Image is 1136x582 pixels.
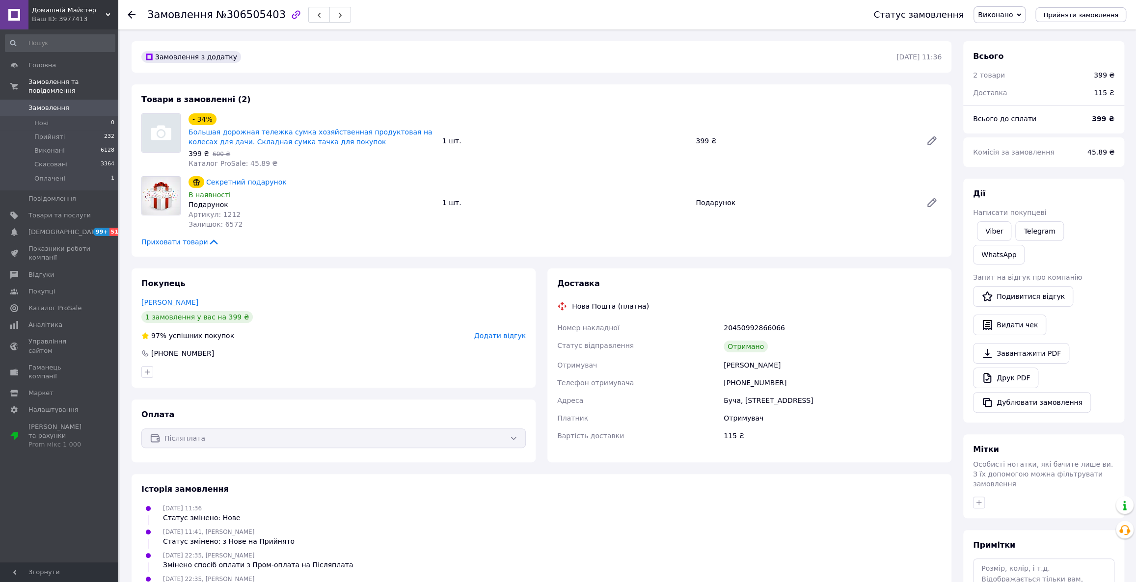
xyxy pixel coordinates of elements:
[28,104,69,112] span: Замовлення
[438,196,692,210] div: 1 шт.
[34,160,68,169] span: Скасовані
[28,211,91,220] span: Товари та послуги
[189,220,243,228] span: Залишок: 6572
[163,560,353,570] div: Змінено спосіб оплати з Пром-оплата на Післяплата
[28,270,54,279] span: Відгуки
[109,228,121,236] span: 51
[34,132,65,141] span: Прийняті
[206,178,287,186] a: Секретний подарунок
[557,342,634,349] span: Статус відправлення
[922,131,942,151] a: Редагувати
[163,529,254,535] span: [DATE] 11:41, [PERSON_NAME]
[28,304,81,313] span: Каталог ProSale
[150,348,215,358] div: [PHONE_NUMBER]
[189,113,216,125] div: - 34%
[141,95,251,104] span: Товари в замовленні (2)
[101,160,114,169] span: 3364
[111,119,114,128] span: 0
[973,209,1046,216] span: Написати покупцеві
[896,53,942,61] time: [DATE] 11:36
[973,89,1007,97] span: Доставка
[557,432,624,440] span: Вартість доставки
[722,374,944,392] div: [PHONE_NUMBER]
[189,211,241,218] span: Артикул: 1212
[213,151,230,158] span: 600 ₴
[922,193,942,212] a: Редагувати
[141,484,229,494] span: Історія замовлення
[141,298,198,306] a: [PERSON_NAME]
[1015,221,1063,241] a: Telegram
[724,341,768,352] div: Отримано
[28,337,91,355] span: Управління сайтом
[151,332,166,340] span: 97%
[973,245,1025,265] a: WhatsApp
[557,361,597,369] span: Отримувач
[978,11,1013,19] span: Виконано
[28,194,76,203] span: Повідомлення
[973,368,1038,388] a: Друк PDF
[557,397,583,404] span: Адреса
[1035,7,1126,22] button: Прийняти замовлення
[973,540,1015,550] span: Примітки
[557,379,634,387] span: Телефон отримувача
[1088,82,1120,104] div: 115 ₴
[973,315,1046,335] button: Видати чек
[973,445,999,454] span: Мітки
[189,191,231,199] span: В наявності
[973,71,1005,79] span: 2 товари
[141,51,241,63] div: Замовлення з додатку
[142,114,180,152] img: Большая дорожная тележка сумка хозяйственная продуктовая на колесах для дачи. Складная сумка тачк...
[977,221,1011,241] a: Viber
[28,423,91,450] span: [PERSON_NAME] та рахунки
[557,279,600,288] span: Доставка
[722,392,944,409] div: Буча, [STREET_ADDRESS]
[163,513,241,523] div: Статус змінено: Нове
[93,228,109,236] span: 99+
[163,552,254,559] span: [DATE] 22:35, [PERSON_NAME]
[189,128,432,146] a: Большая дорожная тележка сумка хозяйственная продуктовая на колесах для дачи. Складная сумка тачк...
[141,331,234,341] div: успішних покупок
[128,10,135,20] div: Повернутися назад
[1094,70,1114,80] div: 399 ₴
[1043,11,1118,19] span: Прийняти замовлення
[28,320,62,329] span: Аналітика
[101,146,114,155] span: 6128
[28,363,91,381] span: Гаманець компанії
[141,237,219,247] span: Приховати товари
[1087,148,1114,156] span: 45.89 ₴
[216,9,286,21] span: №306505403
[973,52,1003,61] span: Всього
[163,505,202,512] span: [DATE] 11:36
[28,440,91,449] div: Prom мікс 1 000
[28,287,55,296] span: Покупці
[438,134,692,148] div: 1 шт.
[104,132,114,141] span: 232
[189,150,209,158] span: 399 ₴
[973,343,1069,364] a: Завантажити PDF
[28,78,118,95] span: Замовлення та повідомлення
[873,10,964,20] div: Статус замовлення
[28,61,56,70] span: Головна
[32,6,106,15] span: Домашній Майстер
[189,200,434,210] div: Подарунок
[141,311,253,323] div: 1 замовлення у вас на 399 ₴
[34,146,65,155] span: Виконані
[34,119,49,128] span: Нові
[973,460,1113,488] span: Особисті нотатки, які бачите лише ви. З їх допомогою можна фільтрувати замовлення
[973,273,1082,281] span: Запит на відгук про компанію
[28,389,54,397] span: Маркет
[141,410,174,419] span: Оплата
[692,196,918,210] div: Подарунок
[569,301,651,311] div: Нова Пошта (платна)
[111,174,114,183] span: 1
[28,244,91,262] span: Показники роботи компанії
[692,134,918,148] div: 399 ₴
[28,228,101,237] span: [DEMOGRAPHIC_DATA]
[973,148,1055,156] span: Комісія за замовлення
[557,414,588,422] span: Платник
[722,319,944,337] div: 20450992866066
[474,332,526,340] span: Додати відгук
[28,405,79,414] span: Налаштування
[32,15,118,24] div: Ваш ID: 3977413
[34,174,65,183] span: Оплачені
